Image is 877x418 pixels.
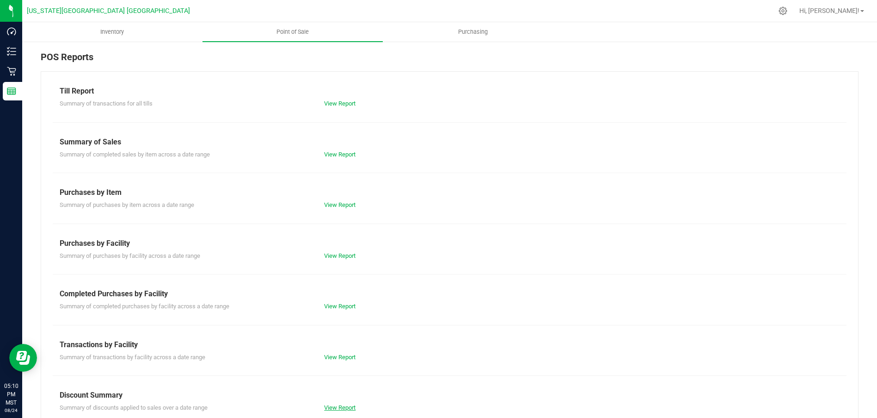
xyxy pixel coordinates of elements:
[60,288,840,299] div: Completed Purchases by Facility
[324,354,356,361] a: View Report
[60,303,229,310] span: Summary of completed purchases by facility across a date range
[7,87,16,96] inline-svg: Reports
[324,404,356,411] a: View Report
[7,67,16,76] inline-svg: Retail
[264,28,321,36] span: Point of Sale
[88,28,136,36] span: Inventory
[324,201,356,208] a: View Report
[27,7,190,15] span: [US_STATE][GEOGRAPHIC_DATA] [GEOGRAPHIC_DATA]
[60,404,208,411] span: Summary of discounts applied to sales over a date range
[60,238,840,249] div: Purchases by Facility
[41,50,859,71] div: POS Reports
[60,390,840,401] div: Discount Summary
[60,137,840,148] div: Summary of Sales
[60,151,210,158] span: Summary of completed sales by item across a date range
[60,86,840,97] div: Till Report
[777,6,789,15] div: Manage settings
[22,22,202,42] a: Inventory
[4,407,18,414] p: 08/24
[324,151,356,158] a: View Report
[60,339,840,350] div: Transactions by Facility
[324,100,356,107] a: View Report
[324,303,356,310] a: View Report
[324,252,356,259] a: View Report
[60,354,205,361] span: Summary of transactions by facility across a date range
[4,382,18,407] p: 05:10 PM MST
[60,187,840,198] div: Purchases by Item
[60,201,194,208] span: Summary of purchases by item across a date range
[9,344,37,372] iframe: Resource center
[799,7,859,14] span: Hi, [PERSON_NAME]!
[7,27,16,36] inline-svg: Dashboard
[202,22,383,42] a: Point of Sale
[446,28,500,36] span: Purchasing
[7,47,16,56] inline-svg: Inventory
[60,252,200,259] span: Summary of purchases by facility across a date range
[60,100,153,107] span: Summary of transactions for all tills
[383,22,563,42] a: Purchasing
